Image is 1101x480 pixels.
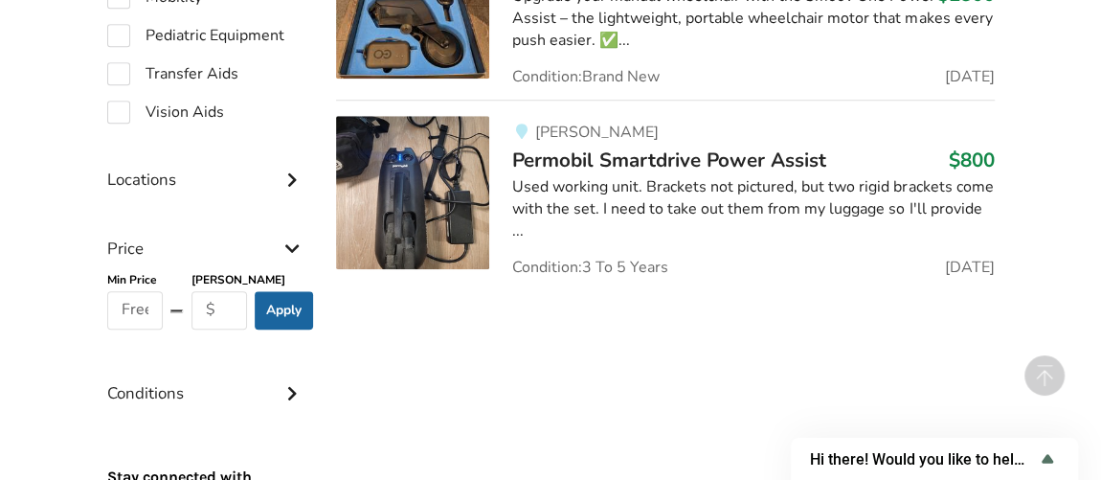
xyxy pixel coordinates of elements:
[107,272,157,287] b: Min Price
[512,176,994,242] div: Used working unit. Brackets not pictured, but two rigid brackets come with the set. I need to tak...
[535,122,659,143] span: [PERSON_NAME]
[107,24,284,47] label: Pediatric Equipment
[336,116,489,269] img: mobility-permobil smartdrive power assist
[191,272,285,287] b: [PERSON_NAME]
[107,62,238,85] label: Transfer Aids
[810,450,1036,469] span: Hi there! Would you like to help us improve AssistList?
[255,291,313,330] button: Apply
[336,100,994,275] a: mobility-permobil smartdrive power assist[PERSON_NAME]Permobil Smartdrive Power Assist$800Used wo...
[107,131,306,199] div: Locations
[107,101,224,124] label: Vision Aids
[191,291,248,330] input: $
[107,345,306,413] div: Conditions
[107,200,306,268] div: Price
[949,148,995,172] h3: $800
[810,447,1059,470] button: Show survey - Hi there! Would you like to help us improve AssistList?
[512,260,668,275] span: Condition: 3 To 5 Years
[945,69,995,84] span: [DATE]
[512,69,660,84] span: Condition: Brand New
[512,147,826,173] span: Permobil Smartdrive Power Assist
[945,260,995,275] span: [DATE]
[107,291,164,330] input: Free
